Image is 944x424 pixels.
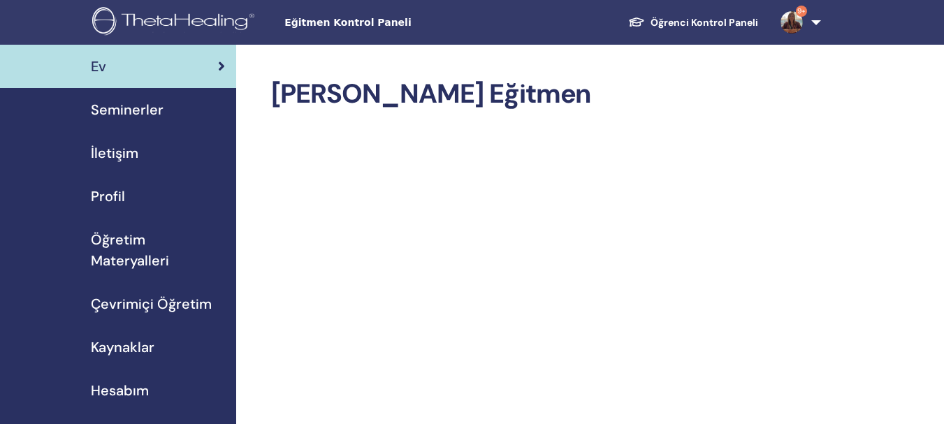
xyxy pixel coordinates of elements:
font: 9+ [797,6,806,15]
font: Kaynaklar [91,338,154,356]
font: Öğretim Materyalleri [91,231,169,270]
font: Eğitmen Kontrol Paneli [284,17,411,28]
img: graduation-cap-white.svg [628,16,645,28]
font: Profil [91,187,125,205]
font: Seminerler [91,101,164,119]
font: İletişim [91,144,138,162]
font: Çevrimiçi Öğretim [91,295,212,313]
font: Ev [91,57,106,75]
font: Öğrenci Kontrol Paneli [651,16,758,29]
img: logo.png [92,7,259,38]
img: default.jpg [780,11,803,34]
font: Hesabım [91,381,149,400]
a: Öğrenci Kontrol Paneli [617,9,769,36]
font: [PERSON_NAME] Eğitmen [271,76,591,111]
